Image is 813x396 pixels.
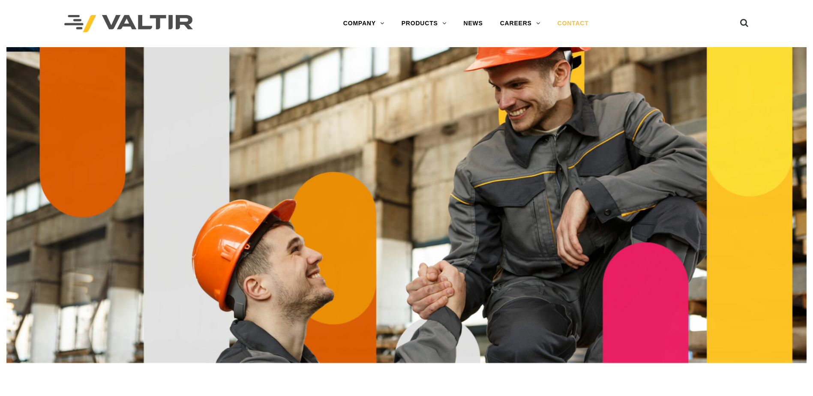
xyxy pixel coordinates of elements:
[6,47,807,363] img: Contact_1
[455,15,492,32] a: NEWS
[393,15,455,32] a: PRODUCTS
[492,15,549,32] a: CAREERS
[549,15,597,32] a: CONTACT
[335,15,393,32] a: COMPANY
[64,15,193,33] img: Valtir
